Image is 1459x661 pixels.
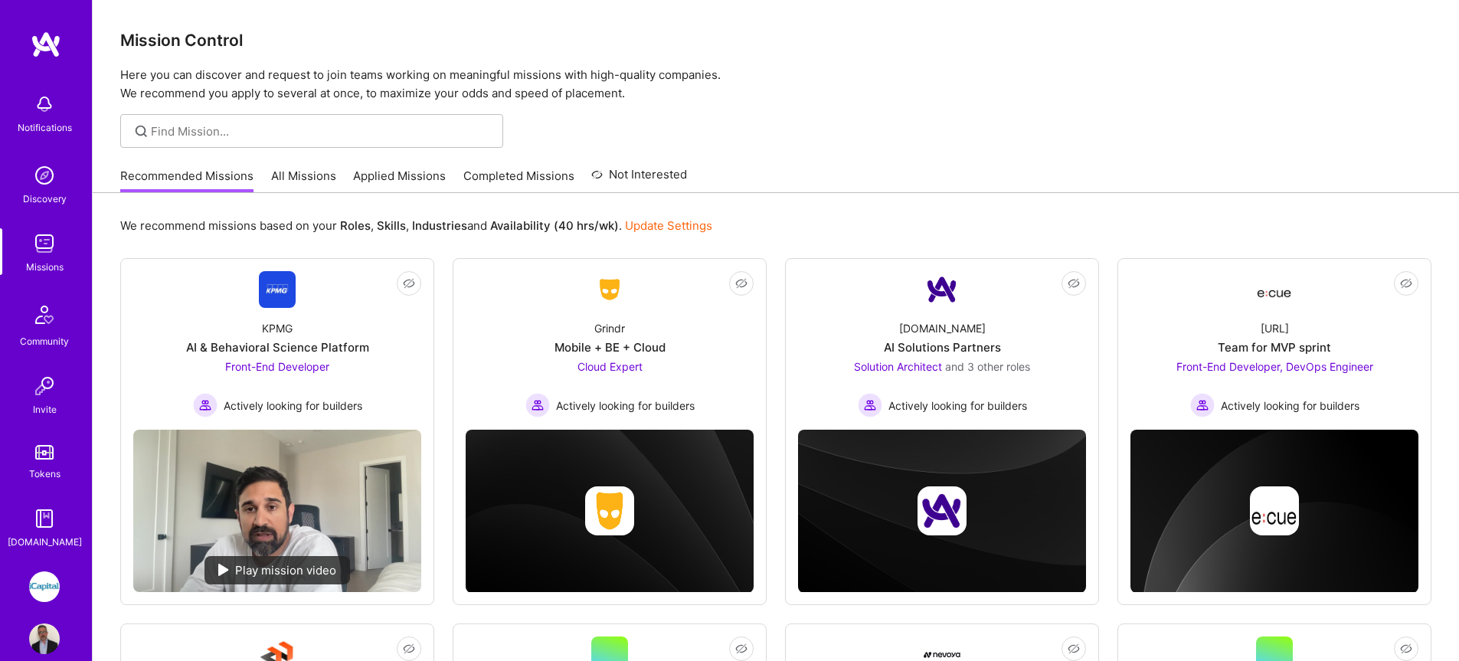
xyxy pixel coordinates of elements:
[18,119,72,136] div: Notifications
[854,360,942,373] span: Solution Architect
[1250,486,1299,535] img: Company logo
[924,271,960,308] img: Company Logo
[1400,643,1412,655] i: icon EyeClosed
[554,339,666,355] div: Mobile + BE + Cloud
[29,160,60,191] img: discovery
[29,503,60,534] img: guide book
[29,89,60,119] img: bell
[1218,339,1331,355] div: Team for MVP sprint
[29,371,60,401] img: Invite
[259,271,296,308] img: Company Logo
[35,445,54,460] img: tokens
[186,339,369,355] div: AI & Behavioral Science Platform
[1261,320,1289,336] div: [URL]
[25,623,64,654] a: User Avatar
[1176,360,1373,373] span: Front-End Developer, DevOps Engineer
[120,66,1431,103] p: Here you can discover and request to join teams working on meaningful missions with high-quality ...
[29,466,61,482] div: Tokens
[151,123,492,139] input: Find Mission...
[204,556,350,584] div: Play mission video
[29,571,60,602] img: iCapital: Building an Alternative Investment Marketplace
[798,271,1086,417] a: Company Logo[DOMAIN_NAME]AI Solutions PartnersSolution Architect and 3 other rolesActively lookin...
[23,191,67,207] div: Discovery
[591,165,687,193] a: Not Interested
[26,296,63,333] img: Community
[120,31,1431,50] h3: Mission Control
[525,393,550,417] img: Actively looking for builders
[377,218,406,233] b: Skills
[8,534,82,550] div: [DOMAIN_NAME]
[888,398,1027,414] span: Actively looking for builders
[556,398,695,414] span: Actively looking for builders
[945,360,1030,373] span: and 3 other roles
[132,123,150,140] i: icon SearchGrey
[20,333,69,349] div: Community
[585,486,634,535] img: Company logo
[735,277,747,290] i: icon EyeClosed
[353,168,446,193] a: Applied Missions
[133,271,421,417] a: Company LogoKPMGAI & Behavioral Science PlatformFront-End Developer Actively looking for builders...
[924,652,960,658] img: Company Logo
[31,31,61,58] img: logo
[1068,643,1080,655] i: icon EyeClosed
[120,218,712,234] p: We recommend missions based on your , , and .
[625,218,712,233] a: Update Settings
[262,320,293,336] div: KPMG
[120,168,254,193] a: Recommended Missions
[1130,430,1418,593] img: cover
[29,228,60,259] img: teamwork
[26,259,64,275] div: Missions
[412,218,467,233] b: Industries
[403,277,415,290] i: icon EyeClosed
[271,168,336,193] a: All Missions
[340,218,371,233] b: Roles
[490,218,619,233] b: Availability (40 hrs/wk)
[577,360,643,373] span: Cloud Expert
[1256,276,1293,303] img: Company Logo
[1190,393,1215,417] img: Actively looking for builders
[798,430,1086,593] img: cover
[1068,277,1080,290] i: icon EyeClosed
[918,486,967,535] img: Company logo
[133,430,421,592] img: No Mission
[594,320,625,336] div: Grindr
[218,564,229,576] img: play
[1221,398,1359,414] span: Actively looking for builders
[591,276,628,303] img: Company Logo
[858,393,882,417] img: Actively looking for builders
[735,643,747,655] i: icon EyeClosed
[403,643,415,655] i: icon EyeClosed
[466,430,754,593] img: cover
[899,320,986,336] div: [DOMAIN_NAME]
[29,623,60,654] img: User Avatar
[33,401,57,417] div: Invite
[225,360,329,373] span: Front-End Developer
[193,393,218,417] img: Actively looking for builders
[1400,277,1412,290] i: icon EyeClosed
[25,571,64,602] a: iCapital: Building an Alternative Investment Marketplace
[884,339,1001,355] div: AI Solutions Partners
[224,398,362,414] span: Actively looking for builders
[466,271,754,417] a: Company LogoGrindrMobile + BE + CloudCloud Expert Actively looking for buildersActively looking f...
[1130,271,1418,417] a: Company Logo[URL]Team for MVP sprintFront-End Developer, DevOps Engineer Actively looking for bui...
[463,168,574,193] a: Completed Missions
